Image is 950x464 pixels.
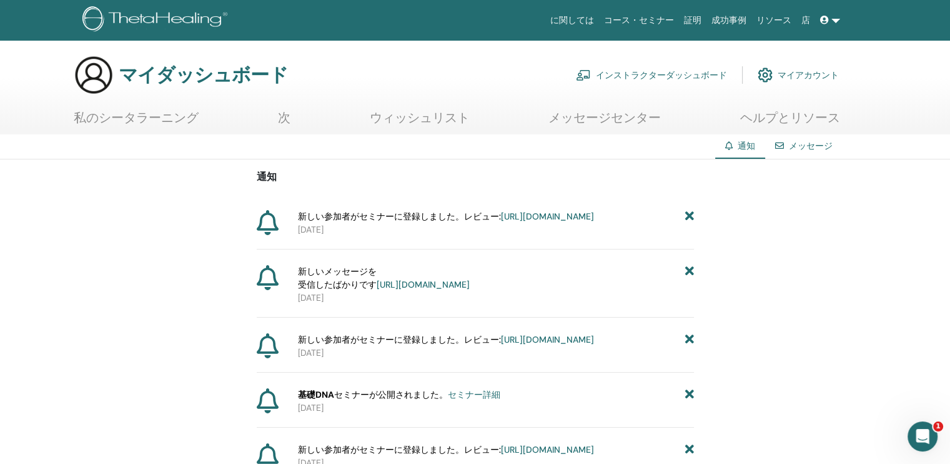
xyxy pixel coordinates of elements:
[751,9,796,32] a: リソース
[298,389,500,400] font: セミナーが公開されました。
[59,358,69,368] button: 添付ファイルをアップロードする
[74,110,199,134] a: 私のシータラーニング
[298,401,694,415] p: [DATE]
[10,91,205,143] div: チームが次のスケジュールでご用件を伺います:🕒[DATE]
[20,98,195,135] div: チームが次のスケジュールでご用件を伺います: 🕒
[219,5,242,28] div: クローズ
[74,55,114,95] img: generic-user-icon.jpg
[10,198,240,328] div: ThetaHealingさんから新しいメッセージが届きました...
[298,333,594,346] span: 新しい参加者がセミナーに登録しました。レビュー:
[61,6,87,16] h1: 演算子
[796,9,815,32] a: 店
[298,389,334,400] strong: 基礎DNA
[370,110,470,134] a: ウィッシュリスト
[298,443,594,456] span: 新しい参加者がセミナーに登録しました。レビュー:
[214,353,234,373] button: メッセージを送信…
[596,69,727,81] font: インストラクターダッシュボード
[82,6,232,34] img: logo.png
[20,206,195,218] div: こんにちは
[66,172,201,183] div: が会話に加わりました
[298,346,694,360] p: [DATE]
[10,153,240,169] div: [DATE]
[298,210,594,223] span: 新しい参加者がセミナーに登録しました。レビュー:
[298,223,694,236] p: [DATE]
[61,16,182,28] p: チームによるサポートも可能です
[933,421,943,431] span: 1
[576,61,727,89] a: インストラクターダッシュボード
[908,421,938,451] iframe: Intercom live chat
[66,173,126,182] b: シータヒーリング
[8,5,32,29] button: 戻ってください
[576,69,591,81] img: chalkboard-teacher.svg
[548,110,661,134] a: メッセージセンター
[20,249,195,298] div: また、学生の追加もお手伝いします。お名前、メールアドレス、[PERSON_NAME]の詳細をお送りください。喜んでお手伝いさせていただきます。
[119,64,288,86] h3: マイダッシュボード
[19,358,29,368] button: 絵文字ピッカー
[36,7,56,27] img: オペレーターのプロフィール画像
[257,169,694,184] p: 通知
[10,91,240,153] div: オペレーターさんから新しいメッセージが届きました...
[20,308,122,315] div: シータヒーリング • 17時間前
[758,64,773,86] img: cog.svg
[298,265,470,291] span: 新しいメッセージを 受信したばかりです
[49,171,62,184] div: ThetaHealingのプロフィール画像
[545,9,599,32] a: に関しては
[501,444,594,455] a: [URL][DOMAIN_NAME]
[298,291,694,305] p: [DATE]
[377,279,470,290] a: [URL][DOMAIN_NAME]
[448,389,500,400] a: セミナー詳細
[11,332,239,353] textarea: メッセージ...
[758,61,839,89] a: マイアカウント
[789,140,833,151] a: メッセージ
[706,9,751,32] a: 成功事例
[501,211,594,222] a: [URL][DOMAIN_NAME]
[501,334,594,345] a: [URL][DOMAIN_NAME]
[39,358,49,368] button: Gifピッカー
[740,110,840,134] a: ヘルプとリソース
[10,198,205,305] div: こんにちは証明書を削除する必要がある学生の名前と電子メール アドレスを教えていただけますか?また、学生の追加もお手伝いします。お名前、メールアドレス、[PERSON_NAME]の詳細をお送りくだ...
[679,9,706,32] a: 証明
[20,218,195,243] div: 証明書を削除する必要がある学生の名前と電子メール アドレスを教えていただけますか?
[195,5,219,29] button: ホーム
[738,140,755,151] span: 通知
[278,110,290,134] a: 次
[599,9,679,32] a: コース・セミナー
[31,123,64,133] b: [DATE]
[10,169,240,198] div: ThetaHealingさんから新しいメッセージが届きました...
[45,328,240,367] div: ありがとうございます。新しいセミナーを作成し解決しました
[10,328,240,382] div: Erikoさんから新しいメッセージが届きました...
[79,358,89,368] button: 録音を開始する
[778,69,839,81] font: マイアカウント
